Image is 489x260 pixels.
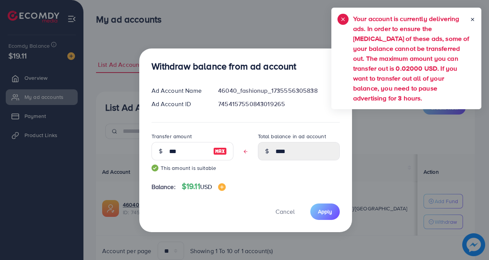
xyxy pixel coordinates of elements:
button: Apply [310,203,340,220]
img: image [218,183,226,191]
div: 7454157550843019265 [212,100,346,108]
img: guide [152,165,158,171]
h3: Withdraw balance from ad account [152,61,297,72]
h5: Your account is currently delivering ads. In order to ensure the [MEDICAL_DATA] of these ads, som... [353,14,470,103]
small: This amount is suitable [152,164,233,172]
span: Apply [318,208,332,215]
span: Balance: [152,182,176,191]
label: Total balance in ad account [258,132,326,140]
img: image [213,147,227,156]
button: Cancel [266,203,304,220]
span: Cancel [275,207,295,216]
div: 46040_fashionup_1735556305838 [212,86,346,95]
label: Transfer amount [152,132,192,140]
h4: $19.11 [182,182,226,191]
span: USD [200,182,212,191]
div: Ad Account Name [145,86,212,95]
div: Ad Account ID [145,100,212,108]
